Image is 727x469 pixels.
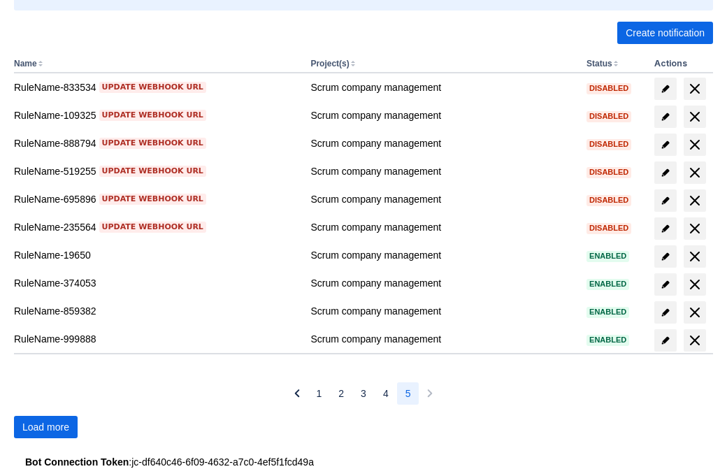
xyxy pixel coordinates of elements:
[586,224,631,232] span: Disabled
[586,168,631,176] span: Disabled
[310,276,575,290] div: Scrum company management
[660,167,671,178] span: edit
[686,332,703,349] span: delete
[14,220,299,234] div: RuleName-235564
[14,304,299,318] div: RuleName-859382
[586,308,629,316] span: Enabled
[310,108,575,122] div: Scrum company management
[586,59,612,68] button: Status
[102,82,203,93] span: Update webhook URL
[686,248,703,265] span: delete
[660,251,671,262] span: edit
[310,59,349,68] button: Project(s)
[586,252,629,260] span: Enabled
[286,382,442,405] nav: Pagination
[14,416,78,438] button: Load more
[14,248,299,262] div: RuleName-19650
[686,136,703,153] span: delete
[586,85,631,92] span: Disabled
[586,196,631,204] span: Disabled
[310,304,575,318] div: Scrum company management
[352,382,375,405] button: Page 3
[14,192,299,206] div: RuleName-695896
[102,138,203,149] span: Update webhook URL
[25,455,702,469] div: : jc-df640c46-6f09-4632-a7c0-4ef5f1fcd49a
[310,220,575,234] div: Scrum company management
[14,108,299,122] div: RuleName-109325
[586,336,629,344] span: Enabled
[25,456,129,468] strong: Bot Connection Token
[660,279,671,290] span: edit
[397,382,419,405] button: Page 5
[626,22,705,44] span: Create notification
[14,136,299,150] div: RuleName-888794
[686,164,703,181] span: delete
[660,307,671,318] span: edit
[310,136,575,150] div: Scrum company management
[686,220,703,237] span: delete
[310,164,575,178] div: Scrum company management
[361,382,366,405] span: 3
[649,55,713,73] th: Actions
[660,223,671,234] span: edit
[338,382,344,405] span: 2
[660,111,671,122] span: edit
[310,192,575,206] div: Scrum company management
[660,83,671,94] span: edit
[419,382,441,405] button: Next
[660,335,671,346] span: edit
[383,382,389,405] span: 4
[102,110,203,121] span: Update webhook URL
[686,108,703,125] span: delete
[586,140,631,148] span: Disabled
[310,80,575,94] div: Scrum company management
[660,195,671,206] span: edit
[405,382,411,405] span: 5
[102,194,203,205] span: Update webhook URL
[308,382,331,405] button: Page 1
[317,382,322,405] span: 1
[686,304,703,321] span: delete
[330,382,352,405] button: Page 2
[14,59,37,68] button: Name
[14,276,299,290] div: RuleName-374053
[22,416,69,438] span: Load more
[310,332,575,346] div: Scrum company management
[686,192,703,209] span: delete
[14,332,299,346] div: RuleName-999888
[686,276,703,293] span: delete
[14,80,299,94] div: RuleName-833534
[310,248,575,262] div: Scrum company management
[586,280,629,288] span: Enabled
[617,22,713,44] button: Create notification
[375,382,397,405] button: Page 4
[686,80,703,97] span: delete
[586,113,631,120] span: Disabled
[102,222,203,233] span: Update webhook URL
[102,166,203,177] span: Update webhook URL
[660,139,671,150] span: edit
[286,382,308,405] button: Previous
[14,164,299,178] div: RuleName-519255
